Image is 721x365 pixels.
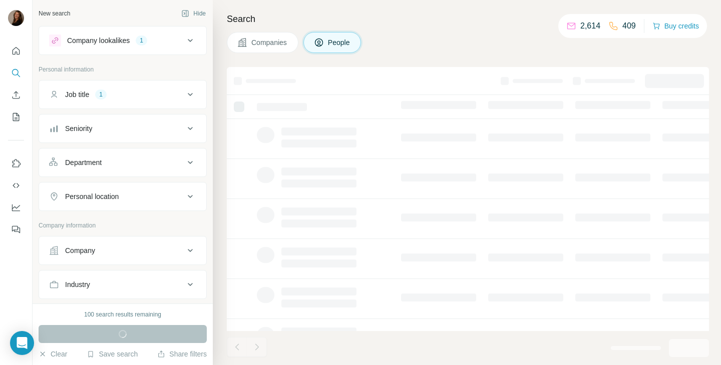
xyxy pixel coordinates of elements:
span: People [328,37,351,47]
button: Enrich CSV [8,86,24,104]
div: 100 search results remaining [84,310,161,319]
p: 2,614 [580,20,600,32]
p: Personal information [39,65,207,74]
button: Use Surfe on LinkedIn [8,154,24,172]
button: Save search [87,349,138,359]
div: 1 [95,90,107,99]
button: Department [39,150,206,174]
button: Buy credits [652,19,699,33]
button: Quick start [8,42,24,60]
button: Share filters [157,349,207,359]
button: Search [8,64,24,82]
button: Hide [174,6,213,21]
button: Company [39,238,206,262]
button: Seniority [39,116,206,140]
div: Industry [65,279,90,289]
h4: Search [227,12,709,26]
div: Seniority [65,123,92,133]
img: Avatar [8,10,24,26]
button: Industry [39,272,206,296]
p: 409 [622,20,636,32]
button: Dashboard [8,198,24,216]
div: Personal location [65,191,119,201]
div: Open Intercom Messenger [10,331,34,355]
span: Companies [251,37,288,47]
div: Job title [65,89,89,99]
div: New search [39,9,70,18]
div: 1 [136,36,147,45]
button: Personal location [39,184,206,208]
button: Feedback [8,220,24,238]
button: Use Surfe API [8,176,24,194]
div: Company [65,245,95,255]
button: My lists [8,108,24,126]
div: Company lookalikes [67,35,130,45]
div: Department [65,157,102,167]
button: Clear [39,349,67,359]
p: Company information [39,221,207,230]
button: Job title1 [39,82,206,106]
button: Company lookalikes1 [39,28,206,52]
